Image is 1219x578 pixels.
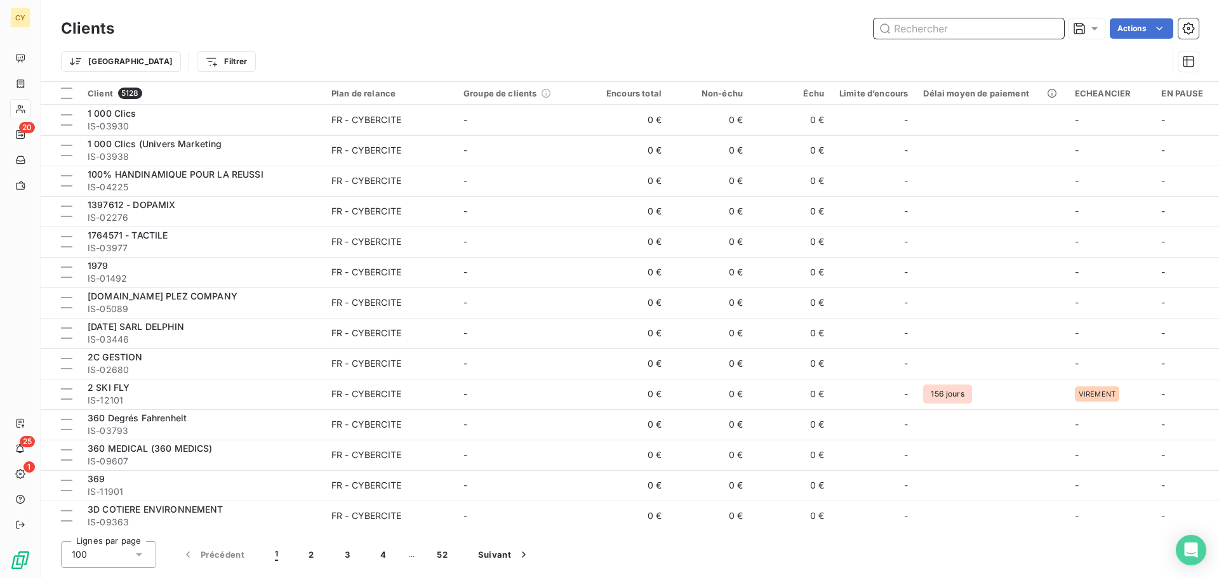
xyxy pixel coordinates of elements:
[588,196,669,227] td: 0 €
[331,449,401,461] div: FR - CYBERCITE
[88,272,316,285] span: IS-01492
[331,509,401,522] div: FR - CYBERCITE
[1075,114,1079,125] span: -
[677,88,743,98] div: Non-échu
[1075,236,1079,247] span: -
[588,501,669,531] td: 0 €
[88,443,213,454] span: 360 MEDICAL (360 MEDICS)
[904,357,908,370] span: -
[1161,358,1165,369] span: -
[331,266,401,279] div: FR - CYBERCITE
[588,227,669,257] td: 0 €
[10,8,30,28] div: CY
[10,124,30,145] a: 20
[88,516,316,529] span: IS-09363
[1161,388,1165,399] span: -
[750,409,832,440] td: 0 €
[61,51,181,72] button: [GEOGRAPHIC_DATA]
[669,227,750,257] td: 0 €
[588,440,669,470] td: 0 €
[588,470,669,501] td: 0 €
[463,419,467,430] span: -
[88,199,176,210] span: 1397612 - DOPAMIX
[88,230,168,240] span: 1764571 - TACTILE
[1075,510,1079,521] span: -
[88,364,316,376] span: IS-02680
[197,51,255,72] button: Filtrer
[904,449,908,461] span: -
[463,145,467,155] span: -
[904,418,908,431] span: -
[1161,88,1218,98] div: EN PAUSE
[463,541,545,568] button: Suivant
[874,18,1064,39] input: Rechercher
[1161,175,1165,186] span: -
[588,166,669,196] td: 0 €
[331,205,401,218] div: FR - CYBERCITE
[669,166,750,196] td: 0 €
[1075,480,1079,490] span: -
[1075,327,1079,338] span: -
[1079,390,1116,398] span: VIREMENT
[750,501,832,531] td: 0 €
[331,327,401,339] div: FR - CYBERCITE
[88,485,316,498] span: IS-11901
[1161,297,1165,308] span: -
[904,205,908,218] span: -
[669,379,750,409] td: 0 €
[1176,535,1206,565] div: Open Intercom Messenger
[331,88,448,98] div: Plan de relance
[19,122,35,133] span: 20
[365,541,401,568] button: 4
[88,120,316,133] span: IS-03930
[588,348,669,379] td: 0 €
[923,384,971,404] span: 156 jours
[1161,449,1165,460] span: -
[750,166,832,196] td: 0 €
[331,114,401,126] div: FR - CYBERCITE
[904,327,908,339] span: -
[61,17,114,40] h3: Clients
[88,169,263,180] span: 100% HANDINAMIQUE POUR LA REUSSI
[88,321,184,332] span: [DATE] SARL DELPHIN
[1075,266,1079,277] span: -
[166,541,260,568] button: Précédent
[1075,449,1079,460] span: -
[463,266,467,277] span: -
[331,144,401,157] div: FR - CYBERCITE
[588,257,669,287] td: 0 €
[88,473,105,484] span: 369
[588,287,669,318] td: 0 €
[904,235,908,248] span: -
[88,291,237,301] span: [DOMAIN_NAME] PLEZ COMPANY
[1161,266,1165,277] span: -
[750,196,832,227] td: 0 €
[463,449,467,460] span: -
[1161,327,1165,338] span: -
[839,88,908,98] div: Limite d’encours
[88,242,316,254] span: IS-03977
[88,150,316,163] span: IS-03938
[88,138,222,149] span: 1 000 Clics (Univers Marketing
[904,296,908,309] span: -
[596,88,662,98] div: Encours total
[88,351,143,362] span: 2C GESTION
[1161,206,1165,216] span: -
[401,544,422,565] span: …
[1110,18,1173,39] button: Actions
[1075,358,1079,369] span: -
[331,174,401,187] div: FR - CYBERCITE
[669,440,750,470] td: 0 €
[588,135,669,166] td: 0 €
[758,88,824,98] div: Échu
[463,236,467,247] span: -
[88,303,316,315] span: IS-05089
[331,388,401,400] div: FR - CYBERCITE
[88,333,316,346] span: IS-03446
[904,266,908,279] span: -
[463,114,467,125] span: -
[750,227,832,257] td: 0 €
[331,357,401,370] div: FR - CYBERCITE
[88,382,130,393] span: 2 SKI FLY
[331,235,401,248] div: FR - CYBERCITE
